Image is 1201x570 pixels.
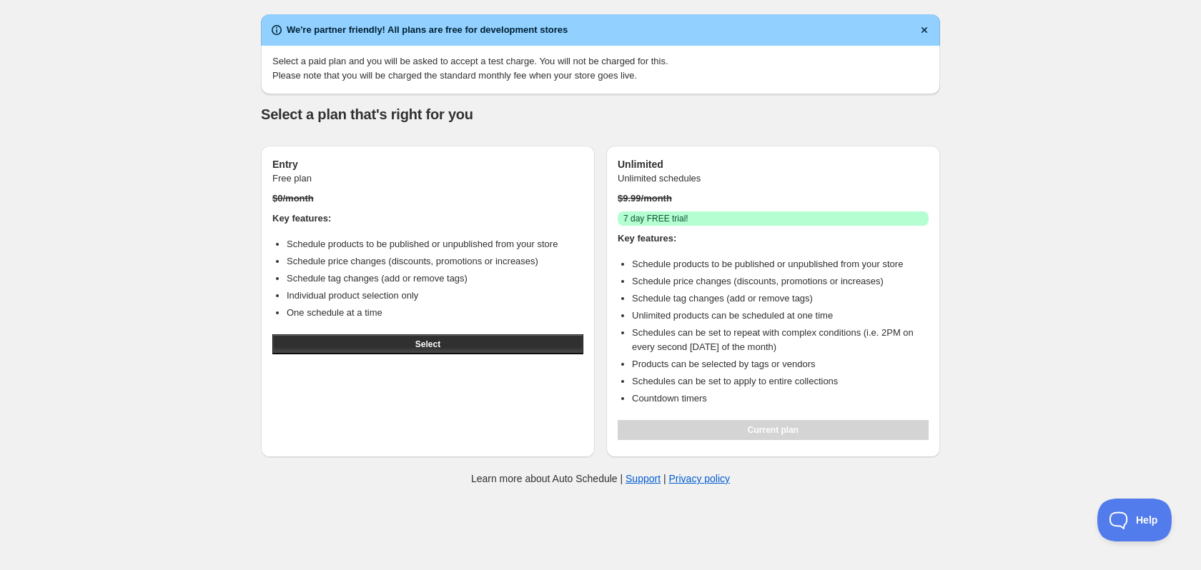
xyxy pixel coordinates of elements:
button: Dismiss notification [914,20,934,40]
li: Countdown timers [632,391,929,406]
h4: Key features: [618,231,929,246]
li: One schedule at a time [287,306,583,320]
p: $ 0 /month [272,191,583,206]
span: 7 day FREE trial! [623,213,688,224]
button: Select [272,334,583,354]
h4: Key features: [272,211,583,226]
li: Schedule products to be published or unpublished from your store [632,257,929,271]
h1: Select a plan that's right for you [261,106,940,123]
p: Learn more about Auto Schedule | | [471,471,730,486]
li: Schedule tag changes (add or remove tags) [287,271,583,286]
li: Products can be selected by tags or vendors [632,357,929,371]
h3: Entry [272,157,583,171]
li: Unlimited products can be scheduled at one time [632,309,929,323]
li: Schedules can be set to apply to entire collections [632,374,929,389]
h2: We're partner friendly! All plans are free for development stores [287,23,568,37]
p: Free plan [272,171,583,186]
li: Schedule tag changes (add or remove tags) [632,291,929,306]
li: Schedule price changes (discounts, promotions or increases) [632,274,929,289]
h3: Unlimited [618,157,929,171]
p: $ 9.99 /month [618,191,929,206]
a: Privacy policy [669,473,731,484]
p: Please note that you will be charged the standard monthly fee when your store goes live. [272,69,929,83]
p: Select a paid plan and you will be asked to accept a test charge. You will not be charged for this. [272,54,929,69]
span: Select [415,339,440,350]
li: Schedules can be set to repeat with complex conditions (i.e. 2PM on every second [DATE] of the mo... [632,326,929,354]
p: Unlimited schedules [618,171,929,186]
li: Individual product selection only [287,289,583,303]
a: Support [626,473,661,484]
li: Schedule products to be published or unpublished from your store [287,237,583,251]
li: Schedule price changes (discounts, promotions or increases) [287,254,583,269]
iframe: Toggle Customer Support [1097,499,1172,541]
